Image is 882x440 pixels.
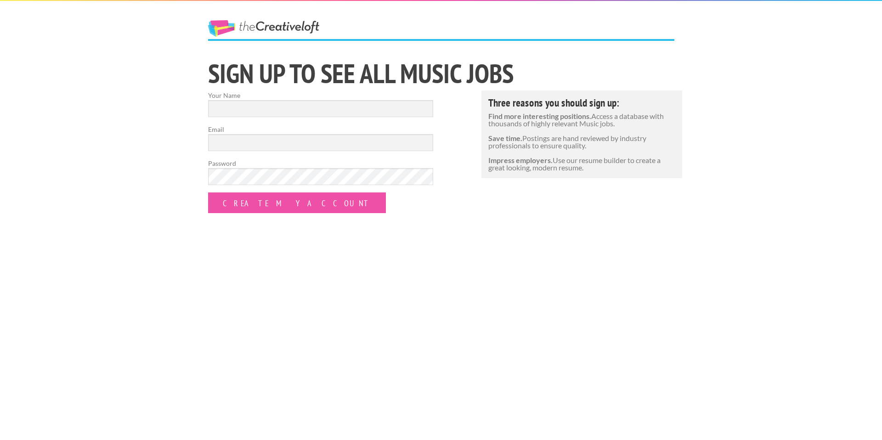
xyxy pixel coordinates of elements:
[481,90,683,178] div: Access a database with thousands of highly relevant Music jobs. Postings are hand reviewed by ind...
[208,134,433,151] input: Email
[208,100,433,117] input: Your Name
[488,134,522,142] strong: Save time.
[208,90,433,117] label: Your Name
[488,156,553,164] strong: Impress employers.
[208,124,433,151] label: Email
[488,112,591,120] strong: Find more interesting positions.
[208,168,433,185] input: Password
[488,97,676,108] h4: Three reasons you should sign up:
[208,158,433,185] label: Password
[208,60,674,87] h1: Sign Up to See All Music jobs
[208,192,386,213] input: Create my Account
[208,20,319,37] a: The Creative Loft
